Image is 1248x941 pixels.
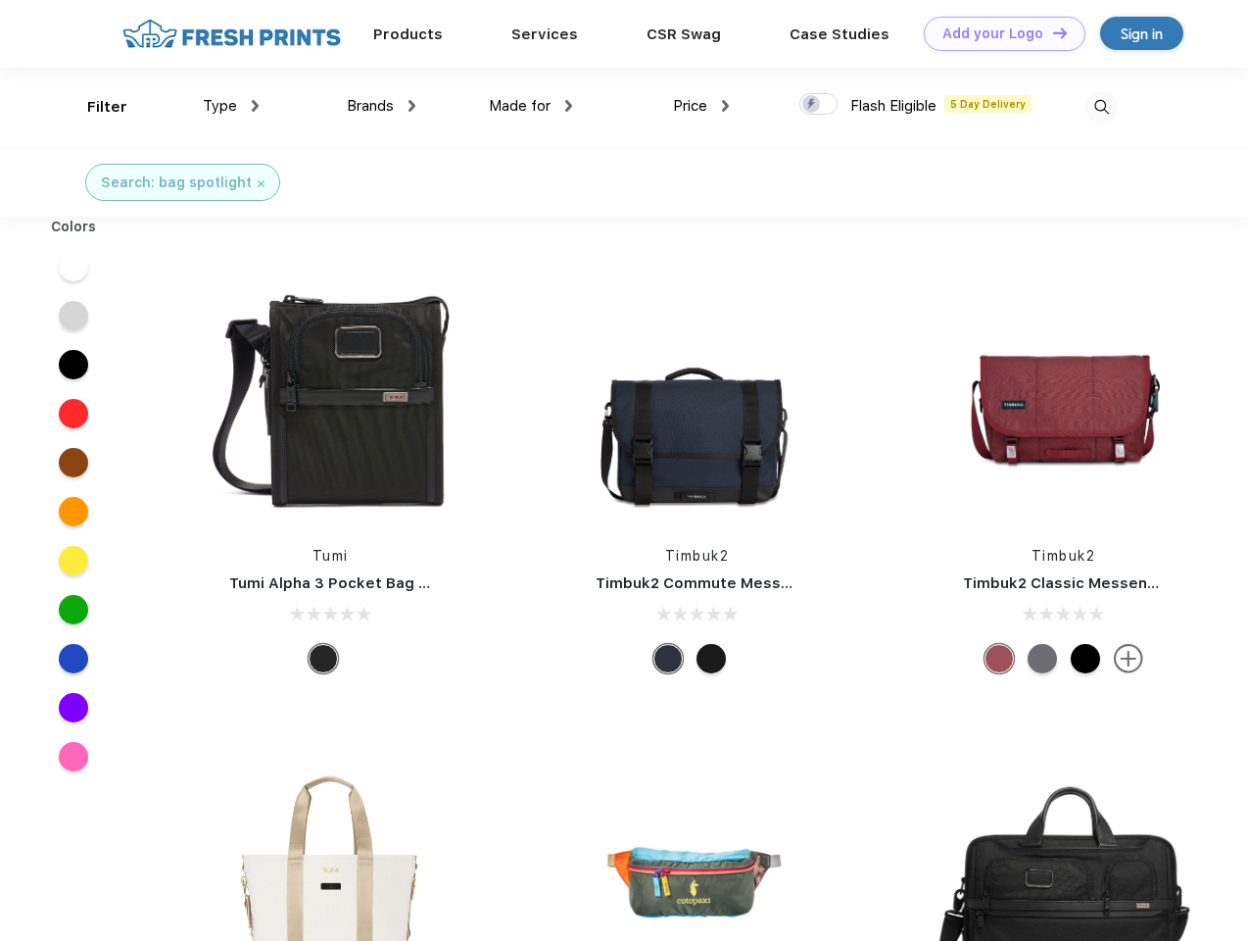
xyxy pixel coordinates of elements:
img: filter_cancel.svg [258,180,264,187]
a: Tumi [312,548,349,564]
span: 5 Day Delivery [944,95,1032,113]
div: Eco Black [1071,644,1100,673]
div: Eco Army Pop [1028,644,1057,673]
img: dropdown.png [565,100,572,112]
img: dropdown.png [252,100,259,112]
div: Sign in [1121,23,1163,45]
div: Add your Logo [942,25,1043,42]
div: Eco Collegiate Red [984,644,1014,673]
a: Timbuk2 [665,548,730,564]
img: dropdown.png [408,100,415,112]
span: Flash Eligible [850,97,936,115]
img: dropdown.png [722,100,729,112]
span: Brands [347,97,394,115]
span: Price [673,97,707,115]
div: Colors [36,217,112,237]
div: Filter [87,96,127,119]
a: Sign in [1100,17,1183,50]
img: func=resize&h=266 [200,266,460,526]
div: Search: bag spotlight [101,173,252,193]
img: more.svg [1114,644,1143,673]
img: func=resize&h=266 [934,266,1194,526]
div: Black [309,644,338,673]
div: Eco Nautical [653,644,683,673]
span: Made for [489,97,551,115]
a: Timbuk2 Commute Messenger Bag [596,574,858,592]
a: Products [373,25,443,43]
img: desktop_search.svg [1085,91,1118,124]
a: Tumi Alpha 3 Pocket Bag Small [229,574,458,592]
img: DT [1053,27,1067,38]
span: Type [203,97,237,115]
img: fo%20logo%202.webp [117,17,347,51]
a: Timbuk2 Classic Messenger Bag [963,574,1206,592]
img: func=resize&h=266 [566,266,827,526]
a: Timbuk2 [1032,548,1096,564]
div: Eco Black [696,644,726,673]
